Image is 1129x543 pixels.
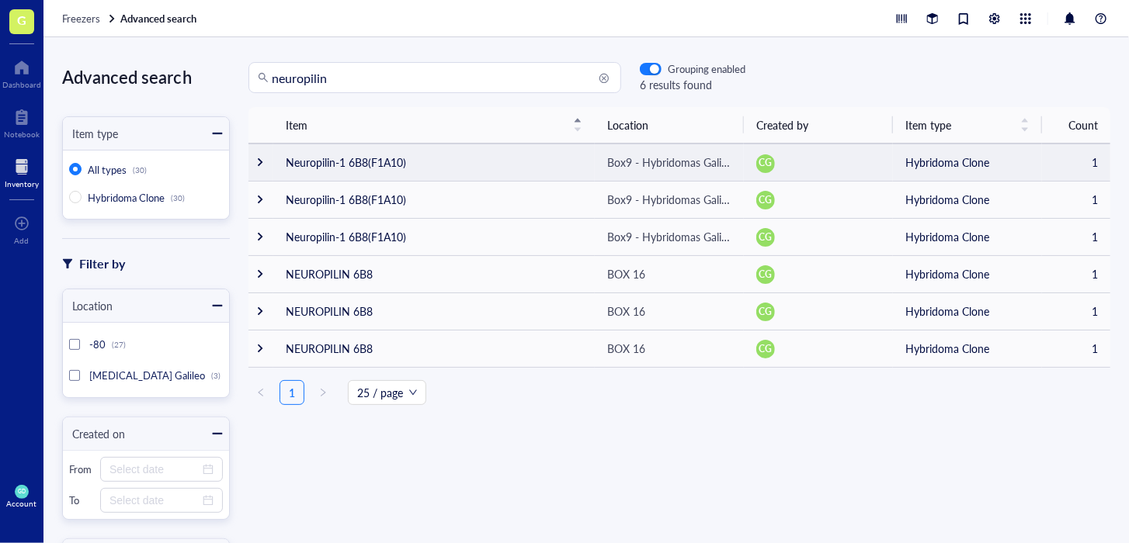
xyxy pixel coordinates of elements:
div: BOX 16 [607,265,645,282]
span: Item [286,116,564,133]
span: CG [759,342,772,356]
td: 1 [1042,292,1110,330]
div: Location [63,297,113,314]
div: Item type [63,125,118,142]
a: Freezers [62,12,117,26]
div: Account [7,499,37,508]
span: [MEDICAL_DATA] Galileo [89,368,205,382]
a: Dashboard [2,55,41,89]
td: NEUROPILIN 6B8 [273,255,595,292]
div: Grouping enabled [668,62,745,76]
div: Box9 - Hybridomas Galileo [607,191,731,208]
td: 1 [1042,255,1110,292]
td: Hybridoma Clone [893,292,1042,330]
input: Select date [109,492,200,509]
th: Item type [893,107,1042,144]
a: 1 [280,381,304,404]
button: right [311,380,335,405]
th: Item [273,107,595,144]
th: Count [1042,107,1110,144]
td: Neuropilin-1 6B8(F1A10) [273,144,595,181]
div: Filter by [79,254,125,274]
td: NEUROPILIN 6B8 [273,292,595,330]
div: Created on [63,425,125,442]
a: Advanced search [120,12,200,26]
td: Hybridoma Clone [893,144,1042,181]
div: BOX 16 [607,340,645,357]
td: Hybridoma Clone [893,181,1042,218]
span: CG [759,193,772,207]
div: (3) [211,371,221,380]
li: 1 [280,380,304,405]
div: From [69,462,94,476]
td: NEUROPILIN 6B8 [273,330,595,367]
button: left [248,380,273,405]
td: Neuropilin-1 6B8(F1A10) [273,218,595,255]
div: Add [15,236,30,245]
span: Hybridoma Clone [88,190,165,205]
span: right [318,388,328,397]
li: Next Page [311,380,335,405]
td: 1 [1042,218,1110,255]
a: Inventory [5,154,39,188]
span: 25 / page [357,381,417,404]
span: -80 [89,337,106,351]
span: CG [759,268,772,282]
li: Previous Page [248,380,273,405]
td: 1 [1042,181,1110,218]
a: Notebook [4,105,40,139]
td: Hybridoma Clone [893,255,1042,292]
span: Item type [905,116,1011,133]
span: All types [88,162,127,177]
div: Inventory [5,179,39,188]
td: 1 [1042,330,1110,367]
div: Advanced search [62,62,230,92]
span: CG [759,156,772,170]
td: Hybridoma Clone [893,330,1042,367]
td: Neuropilin-1 6B8(F1A10) [273,181,595,218]
input: Select date [109,461,200,478]
span: Freezers [62,11,100,26]
span: GD [18,489,26,495]
th: Location [595,107,744,144]
span: G [17,10,26,29]
div: 6 results found [640,76,745,93]
div: Box9 - Hybridomas Galileo [607,154,731,171]
div: Page Size [348,380,426,405]
span: left [256,388,266,397]
div: Dashboard [2,80,41,89]
span: CG [759,305,772,319]
div: (27) [112,340,126,349]
div: Box9 - Hybridomas Galileo [607,228,731,245]
div: (30) [171,193,185,202]
div: To [69,493,94,507]
span: CG [759,230,772,244]
td: 1 [1042,144,1110,181]
div: Notebook [4,130,40,139]
div: (30) [133,165,147,175]
td: Hybridoma Clone [893,218,1042,255]
th: Created by [744,107,893,144]
div: BOX 16 [607,303,645,320]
